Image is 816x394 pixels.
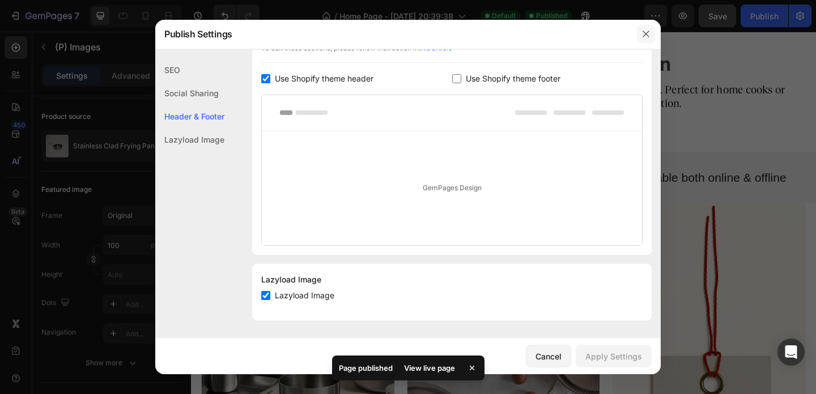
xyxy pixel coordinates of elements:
p: Available both online & offline [477,151,648,168]
div: GemPages Design [262,131,642,245]
p: Free Shipping Within KSA [112,151,262,168]
div: Social Sharing [155,82,224,105]
div: Lazyload Image [261,273,643,286]
strong: Premium Cookware for Every Kitchen [159,22,522,48]
div: Cancel [535,350,562,362]
div: Header & Footer [155,105,224,128]
button: Cancel [526,345,571,367]
div: Apply Settings [585,350,642,362]
div: To edit those sections, please follow instruction in [261,43,643,63]
button: Apply Settings [576,345,652,367]
div: View live page [397,360,462,376]
div: Open Intercom Messenger [777,339,805,366]
div: Publish Settings [155,19,631,49]
p: Page published [339,362,393,374]
p: Free Returns [2,151,78,168]
div: SEO [155,58,224,82]
span: Use Shopify theme footer [466,72,560,85]
p: Limited-Time Flash Sales [296,151,443,168]
span: Use Shopify theme header [275,72,373,85]
div: Lazyload Image [155,128,224,151]
span: Lazyload Image [275,289,334,302]
h2: TRE™ stainless steel cookware and bakeware deliver unmatched durability and performance. Perfect ... [11,54,669,86]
